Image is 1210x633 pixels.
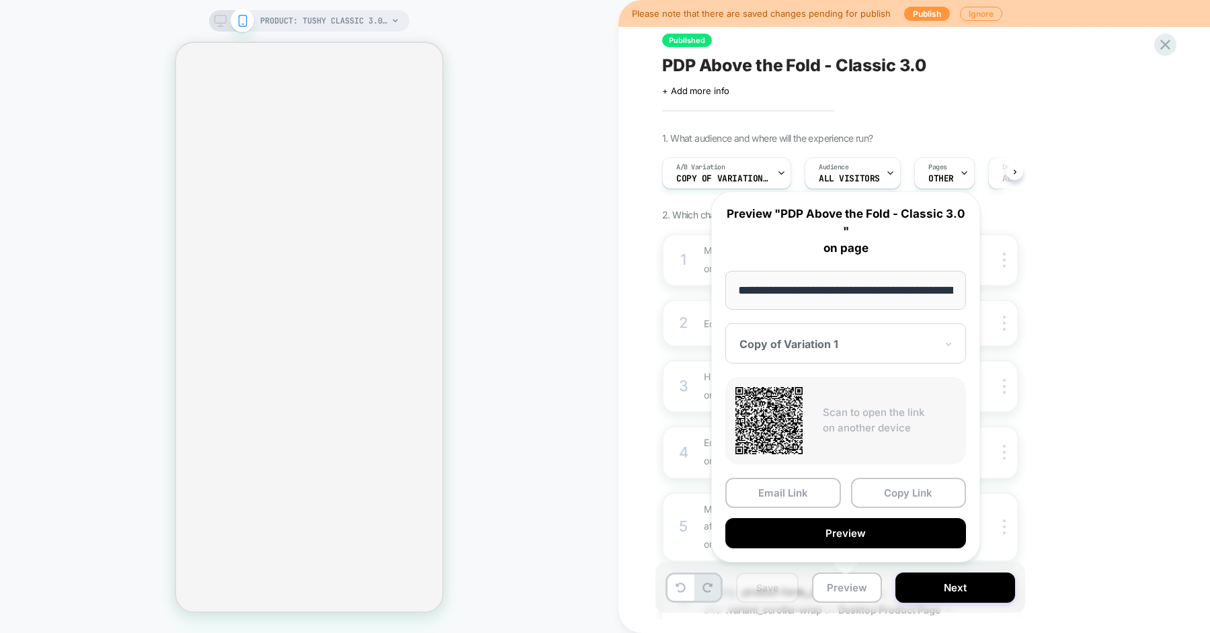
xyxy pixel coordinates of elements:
span: 1. What audience and where will the experience run? [662,132,873,144]
div: 2 [677,310,690,337]
img: close [1003,445,1006,460]
span: Copy of Variation 1 [676,174,770,183]
span: OTHER [928,174,954,183]
button: Preview [725,518,966,548]
button: Email Link [725,478,841,508]
img: close [1003,379,1006,394]
span: PDP Above the Fold - Classic 3.0 [662,55,926,75]
img: close [1003,316,1006,331]
img: close [1003,519,1006,534]
span: ALL DEVICES [1002,174,1058,183]
p: Scan to open the link on another device [823,405,956,435]
span: Published [662,34,712,47]
span: Audience [819,163,849,172]
span: PRODUCT: TUSHY Classic 3.0 [affordable bidet] [260,10,388,32]
button: Copy Link [851,478,967,508]
button: Save [736,573,799,603]
span: + Add more info [662,85,729,96]
div: 4 [677,439,690,466]
button: Publish [904,7,950,21]
span: 2. Which changes the experience contains? [662,209,838,220]
button: Next [895,573,1015,603]
span: Pages [928,163,947,172]
button: Ignore [960,7,1002,21]
span: A/B Variation [676,163,725,172]
span: All Visitors [819,174,880,183]
p: Preview "PDP Above the Fold - Classic 3.0 " on page [725,206,966,257]
div: 5 [677,513,690,540]
iframe: To enrich screen reader interactions, please activate Accessibility in Grammarly extension settings [176,43,442,611]
img: close [1003,253,1006,267]
span: Devices [1002,163,1028,172]
div: 1 [677,247,690,273]
div: 3 [677,373,690,400]
button: Preview [812,573,882,603]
